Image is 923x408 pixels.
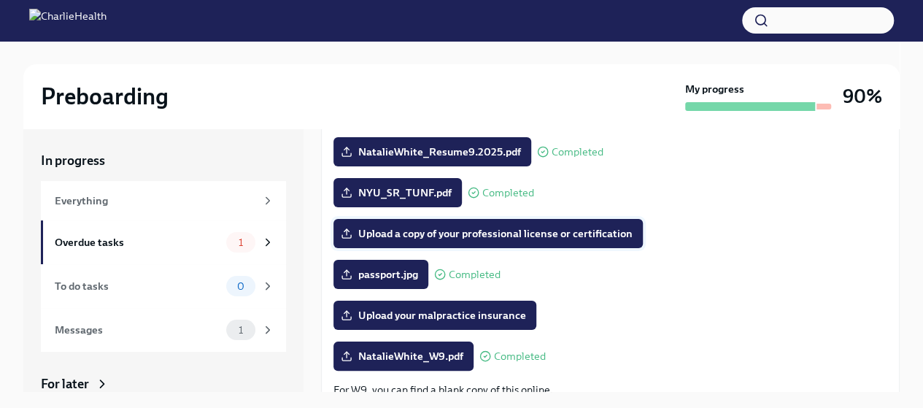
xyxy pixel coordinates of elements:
[41,375,286,393] a: For later
[344,145,521,159] span: NatalieWhite_Resume9.2025.pdf
[41,375,89,393] div: For later
[843,83,882,109] h3: 90%
[55,278,220,294] div: To do tasks
[29,9,107,32] img: CharlieHealth
[344,226,633,241] span: Upload a copy of your professional license or certification
[333,260,428,289] label: passport.jpg
[41,181,286,220] a: Everything
[55,234,220,250] div: Overdue tasks
[230,237,252,248] span: 1
[552,147,603,158] span: Completed
[685,82,744,96] strong: My progress
[41,152,286,169] a: In progress
[333,219,643,248] label: Upload a copy of your professional license or certification
[333,301,536,330] label: Upload your malpractice insurance
[41,220,286,264] a: Overdue tasks1
[344,185,452,200] span: NYU_SR_TUNF.pdf
[449,269,501,280] span: Completed
[494,351,546,362] span: Completed
[41,82,169,111] h2: Preboarding
[344,267,418,282] span: passport.jpg
[228,281,253,292] span: 0
[55,193,255,209] div: Everything
[333,137,531,166] label: NatalieWhite_Resume9.2025.pdf
[482,188,534,199] span: Completed
[41,308,286,352] a: Messages1
[55,322,220,338] div: Messages
[344,308,526,323] span: Upload your malpractice insurance
[230,325,252,336] span: 1
[344,349,463,363] span: NatalieWhite_W9.pdf
[41,264,286,308] a: To do tasks0
[333,382,887,397] p: For W9, you can find a blank copy of this online.
[333,342,474,371] label: NatalieWhite_W9.pdf
[333,178,462,207] label: NYU_SR_TUNF.pdf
